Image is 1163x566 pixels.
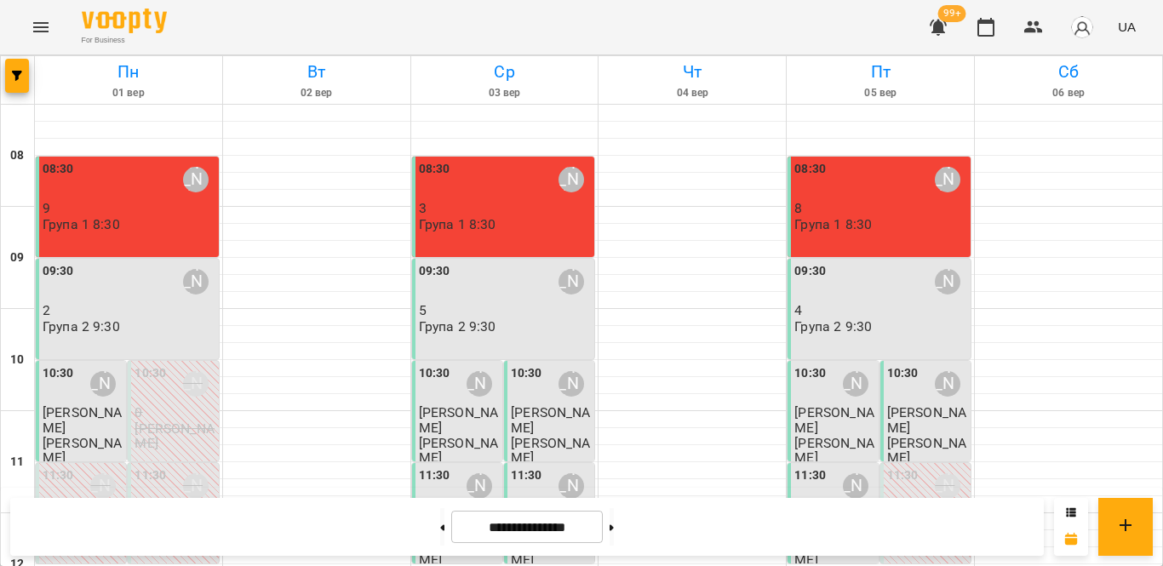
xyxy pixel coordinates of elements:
[794,364,826,383] label: 10:30
[226,85,408,101] h6: 02 вер
[90,473,116,499] div: Тетяна Орешко-Кушнір
[419,319,496,334] p: Група 2 9:30
[887,404,966,435] span: [PERSON_NAME]
[419,201,592,215] p: 3
[43,466,74,485] label: 11:30
[794,160,826,179] label: 08:30
[789,59,971,85] h6: Пт
[601,85,783,101] h6: 04 вер
[1070,15,1094,39] img: avatar_s.png
[467,473,492,499] div: Тетяна Орешко-Кушнір
[90,371,116,397] div: Тетяна Орешко-Кушнір
[935,371,960,397] div: Тетяна Орешко-Кушнір
[887,364,919,383] label: 10:30
[511,466,542,485] label: 11:30
[977,85,1160,101] h6: 06 вер
[559,167,584,192] div: Тетяна Орешко-Кушнір
[887,466,919,485] label: 11:30
[1111,11,1143,43] button: UA
[794,262,826,281] label: 09:30
[938,5,966,22] span: 99+
[511,364,542,383] label: 10:30
[843,473,868,499] div: Тетяна Орешко-Кушнір
[43,262,74,281] label: 09:30
[43,404,122,435] span: [PERSON_NAME]
[559,371,584,397] div: Тетяна Орешко-Кушнір
[935,269,960,294] div: Тетяна Орешко-Кушнір
[43,160,74,179] label: 08:30
[43,319,120,334] p: Група 2 9:30
[794,466,826,485] label: 11:30
[183,269,209,294] div: Тетяна Орешко-Кушнір
[935,167,960,192] div: Тетяна Орешко-Кушнір
[794,319,872,334] p: Група 2 9:30
[10,249,24,267] h6: 09
[794,217,872,232] p: Група 1 8:30
[43,436,123,466] p: [PERSON_NAME]
[43,217,120,232] p: Група 1 8:30
[419,436,499,466] p: [PERSON_NAME]
[37,85,220,101] h6: 01 вер
[887,436,967,466] p: [PERSON_NAME]
[10,351,24,369] h6: 10
[419,160,450,179] label: 08:30
[789,85,971,101] h6: 05 вер
[1118,18,1136,36] span: UA
[183,473,209,499] div: Тетяна Орешко-Кушнір
[794,436,874,466] p: [PERSON_NAME]
[935,473,960,499] div: Тетяна Орешко-Кушнір
[82,9,167,33] img: Voopty Logo
[82,35,167,46] span: For Business
[43,201,215,215] p: 9
[135,405,215,420] p: 0
[414,85,596,101] h6: 03 вер
[419,364,450,383] label: 10:30
[10,453,24,472] h6: 11
[794,303,967,317] p: 4
[37,59,220,85] h6: Пн
[559,269,584,294] div: Тетяна Орешко-Кушнір
[601,59,783,85] h6: Чт
[467,371,492,397] div: Тетяна Орешко-Кушнір
[559,473,584,499] div: Тетяна Орешко-Кушнір
[43,364,74,383] label: 10:30
[43,303,215,317] p: 2
[794,404,874,435] span: [PERSON_NAME]
[977,59,1160,85] h6: Сб
[419,404,498,435] span: [PERSON_NAME]
[10,146,24,165] h6: 08
[414,59,596,85] h6: Ср
[419,303,592,317] p: 5
[135,364,166,383] label: 10:30
[226,59,408,85] h6: Вт
[135,421,215,451] p: [PERSON_NAME]
[511,404,590,435] span: [PERSON_NAME]
[511,436,591,466] p: [PERSON_NAME]
[135,466,166,485] label: 11:30
[843,371,868,397] div: Тетяна Орешко-Кушнір
[183,167,209,192] div: Тетяна Орешко-Кушнір
[794,201,967,215] p: 8
[419,217,496,232] p: Група 1 8:30
[20,7,61,48] button: Menu
[183,371,209,397] div: Тетяна Орешко-Кушнір
[419,466,450,485] label: 11:30
[419,262,450,281] label: 09:30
